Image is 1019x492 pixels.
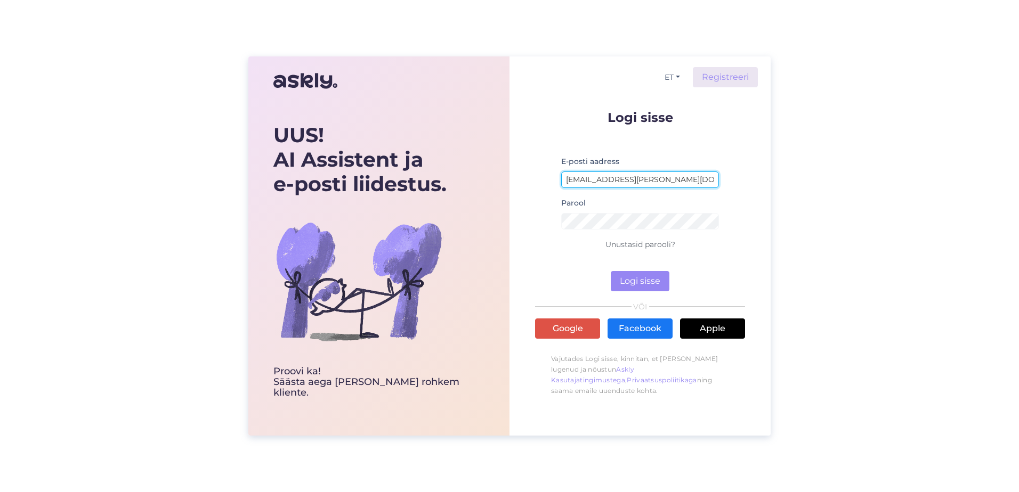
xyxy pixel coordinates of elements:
a: Facebook [608,318,673,339]
img: Askly [273,68,337,94]
label: E-posti aadress [561,156,619,167]
p: Vajutades Logi sisse, kinnitan, et [PERSON_NAME] lugenud ja nõustun , ning saama emaile uuenduste... [535,348,745,401]
span: VÕI [632,303,649,310]
a: Apple [680,318,745,339]
img: bg-askly [273,196,444,366]
a: Unustasid parooli? [605,240,675,249]
div: Proovi ka! Säästa aega [PERSON_NAME] rohkem kliente. [273,366,484,398]
p: Logi sisse [535,111,745,124]
button: Logi sisse [611,271,669,291]
a: Privaatsuspoliitikaga [627,376,697,384]
div: UUS! AI Assistent ja e-posti liidestus. [273,123,484,196]
button: ET [660,70,684,85]
a: Google [535,318,600,339]
a: Registreeri [693,67,758,87]
label: Parool [561,198,586,209]
input: Sisesta e-posti aadress [561,171,719,188]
